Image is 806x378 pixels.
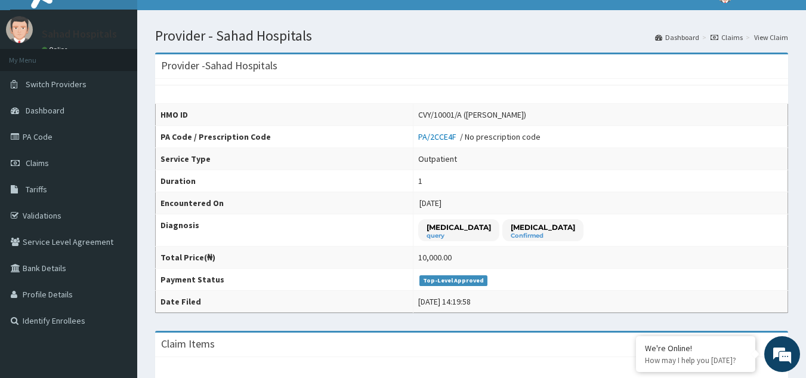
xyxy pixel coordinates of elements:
[62,67,200,82] div: Chat with us now
[156,269,413,291] th: Payment Status
[156,104,413,126] th: HMO ID
[655,32,699,42] a: Dashboard
[418,153,457,165] div: Outpatient
[645,355,746,365] p: How may I help you today?
[6,16,33,43] img: User Image
[427,222,491,232] p: [MEDICAL_DATA]
[42,29,117,39] p: Sahad Hospitals
[418,131,460,142] a: PA/2CCE4F
[155,28,788,44] h1: Provider - Sahad Hospitals
[156,291,413,313] th: Date Filed
[156,170,413,192] th: Duration
[754,32,788,42] a: View Claim
[419,275,488,286] span: Top-Level Approved
[26,79,87,90] span: Switch Providers
[418,296,471,308] div: [DATE] 14:19:58
[418,109,526,121] div: CVY/10001/A ([PERSON_NAME])
[645,343,746,354] div: We're Online!
[156,126,413,148] th: PA Code / Prescription Code
[156,148,413,170] th: Service Type
[156,247,413,269] th: Total Price(₦)
[6,251,227,293] textarea: Type your message and hit 'Enter'
[196,6,224,35] div: Minimize live chat window
[42,45,70,54] a: Online
[427,233,491,239] small: query
[511,233,575,239] small: Confirmed
[711,32,743,42] a: Claims
[26,184,47,195] span: Tariffs
[418,175,422,187] div: 1
[418,251,452,263] div: 10,000.00
[419,198,441,208] span: [DATE]
[161,60,277,71] h3: Provider - Sahad Hospitals
[161,339,215,349] h3: Claim Items
[26,158,49,168] span: Claims
[22,60,48,90] img: d_794563401_company_1708531726252_794563401
[69,113,165,233] span: We're online!
[156,192,413,214] th: Encountered On
[156,214,413,247] th: Diagnosis
[418,131,541,143] div: / No prescription code
[26,105,64,116] span: Dashboard
[511,222,575,232] p: [MEDICAL_DATA]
